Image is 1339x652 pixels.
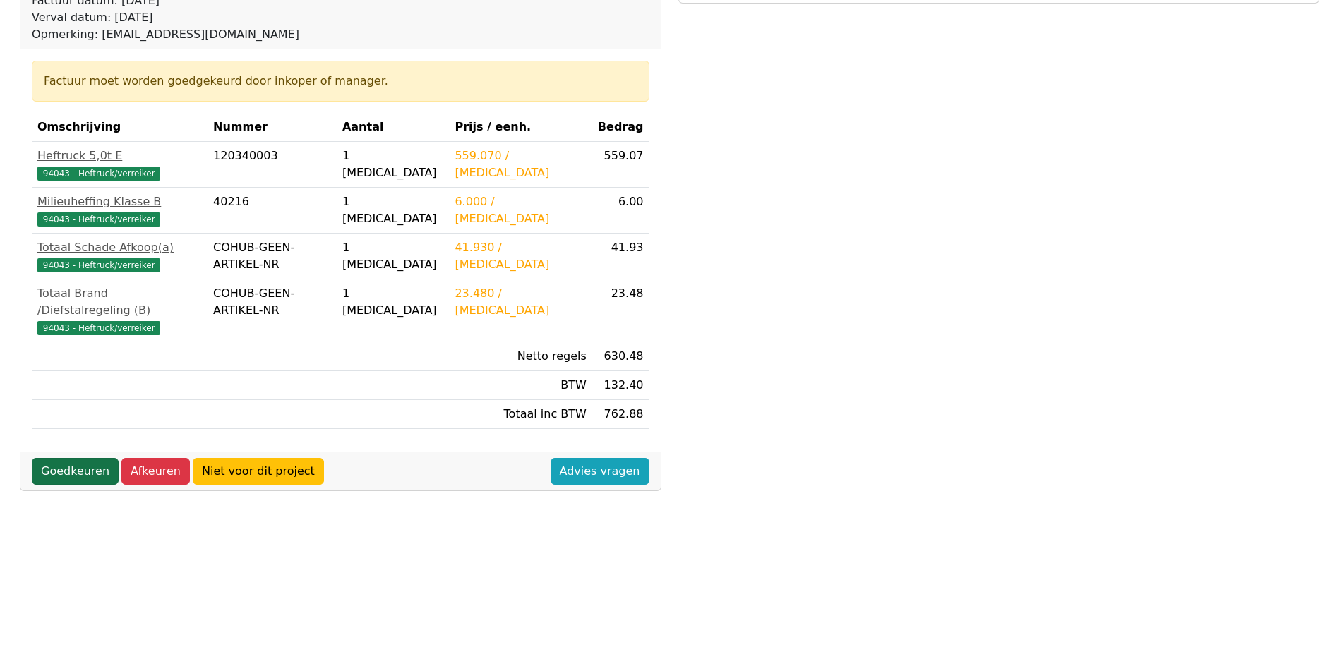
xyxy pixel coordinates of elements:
td: Netto regels [449,342,592,371]
div: Totaal Brand /Diefstalregeling (B) [37,285,202,319]
a: Heftruck 5,0t E94043 - Heftruck/verreiker [37,147,202,181]
div: Verval datum: [DATE] [32,9,299,26]
div: 559.070 / [MEDICAL_DATA] [455,147,586,181]
div: Milieuheffing Klasse B [37,193,202,210]
div: Heftruck 5,0t E [37,147,202,164]
a: Advies vragen [551,458,649,485]
span: 94043 - Heftruck/verreiker [37,212,160,227]
span: 94043 - Heftruck/verreiker [37,258,160,272]
th: Bedrag [592,113,649,142]
div: 6.000 / [MEDICAL_DATA] [455,193,586,227]
div: 1 [MEDICAL_DATA] [342,285,444,319]
div: Factuur moet worden goedgekeurd door inkoper of manager. [44,73,637,90]
span: 94043 - Heftruck/verreiker [37,321,160,335]
td: 41.93 [592,234,649,279]
th: Omschrijving [32,113,208,142]
span: 94043 - Heftruck/verreiker [37,167,160,181]
td: 120340003 [208,142,337,188]
td: 559.07 [592,142,649,188]
td: 40216 [208,188,337,234]
td: 132.40 [592,371,649,400]
a: Afkeuren [121,458,190,485]
td: 630.48 [592,342,649,371]
div: 1 [MEDICAL_DATA] [342,193,444,227]
td: 6.00 [592,188,649,234]
td: COHUB-GEEN-ARTIKEL-NR [208,234,337,279]
td: 23.48 [592,279,649,342]
th: Prijs / eenh. [449,113,592,142]
a: Goedkeuren [32,458,119,485]
a: Niet voor dit project [193,458,324,485]
td: BTW [449,371,592,400]
div: Opmerking: [EMAIL_ADDRESS][DOMAIN_NAME] [32,26,299,43]
div: 1 [MEDICAL_DATA] [342,147,444,181]
div: 23.480 / [MEDICAL_DATA] [455,285,586,319]
th: Aantal [337,113,450,142]
a: Totaal Schade Afkoop(a)94043 - Heftruck/verreiker [37,239,202,273]
div: 1 [MEDICAL_DATA] [342,239,444,273]
th: Nummer [208,113,337,142]
td: Totaal inc BTW [449,400,592,429]
a: Totaal Brand /Diefstalregeling (B)94043 - Heftruck/verreiker [37,285,202,336]
div: 41.930 / [MEDICAL_DATA] [455,239,586,273]
td: COHUB-GEEN-ARTIKEL-NR [208,279,337,342]
a: Milieuheffing Klasse B94043 - Heftruck/verreiker [37,193,202,227]
div: Totaal Schade Afkoop(a) [37,239,202,256]
td: 762.88 [592,400,649,429]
